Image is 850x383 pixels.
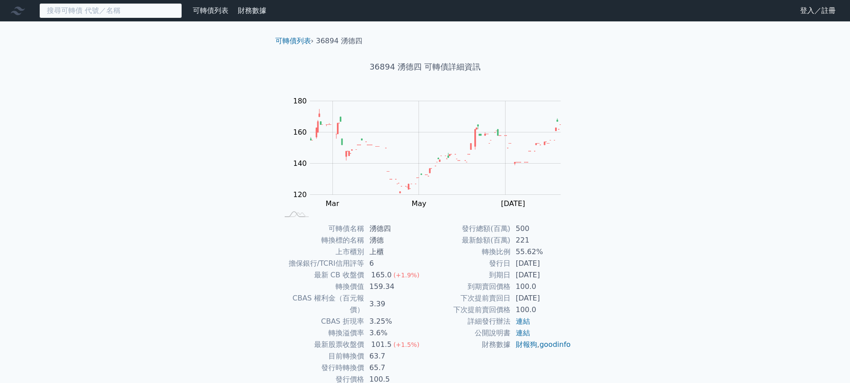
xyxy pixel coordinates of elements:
[539,340,571,349] a: goodinfo
[516,317,530,325] a: 連結
[279,327,364,339] td: 轉換溢價率
[275,36,314,46] li: ›
[425,304,510,316] td: 下次提前賣回價格
[364,258,425,269] td: 6
[510,292,572,304] td: [DATE]
[510,223,572,235] td: 500
[793,4,843,18] a: 登入／註冊
[369,339,394,350] div: 101.5
[425,339,510,350] td: 財務數據
[293,128,307,136] tspan: 160
[316,36,362,46] li: 36894 湧德四
[279,235,364,246] td: 轉換標的名稱
[279,292,364,316] td: CBAS 權利金（百元報價）
[238,6,266,15] a: 財務數據
[279,362,364,374] td: 發行時轉換價
[364,292,425,316] td: 3.39
[425,258,510,269] td: 發行日
[501,199,525,208] tspan: [DATE]
[425,235,510,246] td: 最新餘額(百萬)
[293,97,307,105] tspan: 180
[364,246,425,258] td: 上櫃
[425,281,510,292] td: 到期賣回價格
[268,61,582,73] h1: 36894 湧德四 可轉債詳細資訊
[279,350,364,362] td: 目前轉換價
[279,269,364,281] td: 最新 CB 收盤價
[364,223,425,235] td: 湧德四
[510,339,572,350] td: ,
[394,341,419,348] span: (+1.5%)
[425,292,510,304] td: 下次提前賣回日
[279,223,364,235] td: 可轉債名稱
[510,258,572,269] td: [DATE]
[279,258,364,269] td: 擔保銀行/TCRI信用評等
[193,6,228,15] a: 可轉債列表
[425,223,510,235] td: 發行總額(百萬)
[510,246,572,258] td: 55.62%
[394,272,419,279] span: (+1.9%)
[510,235,572,246] td: 221
[425,246,510,258] td: 轉換比例
[364,327,425,339] td: 3.6%
[289,97,574,208] g: Chart
[293,190,307,199] tspan: 120
[364,350,425,362] td: 63.7
[516,329,530,337] a: 連結
[510,269,572,281] td: [DATE]
[425,316,510,327] td: 詳細發行辦法
[364,316,425,327] td: 3.25%
[364,281,425,292] td: 159.34
[364,362,425,374] td: 65.7
[364,235,425,246] td: 湧德
[293,159,307,168] tspan: 140
[425,327,510,339] td: 公開說明書
[510,281,572,292] td: 100.0
[411,199,426,208] tspan: May
[275,37,311,45] a: 可轉債列表
[279,316,364,327] td: CBAS 折現率
[425,269,510,281] td: 到期日
[510,304,572,316] td: 100.0
[279,246,364,258] td: 上市櫃別
[326,199,340,208] tspan: Mar
[279,339,364,350] td: 最新股票收盤價
[279,281,364,292] td: 轉換價值
[369,269,394,281] div: 165.0
[516,340,537,349] a: 財報狗
[39,3,182,18] input: 搜尋可轉債 代號／名稱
